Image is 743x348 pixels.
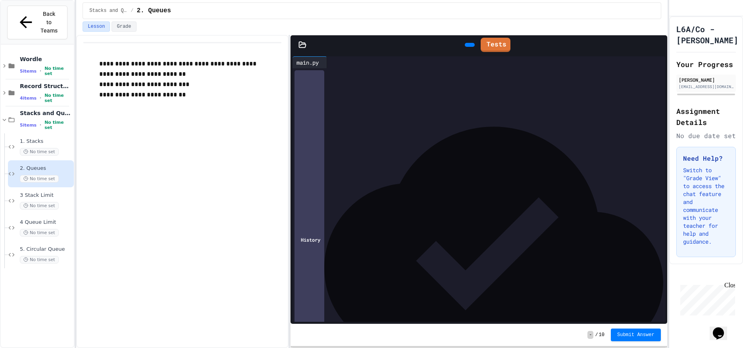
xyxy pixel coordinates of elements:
h2: Assignment Details [676,106,736,128]
span: 5 items [20,123,37,128]
button: Submit Answer [611,329,661,341]
button: Grade [112,21,136,32]
div: Chat with us now!Close [3,3,55,50]
span: Stacks and Queues [89,8,127,14]
span: No time set [20,148,59,156]
span: 1. Stacks [20,138,72,145]
span: • [40,95,41,101]
span: 5. Circular Queue [20,246,72,253]
span: No time set [20,229,59,236]
span: No time set [44,120,72,130]
span: • [40,122,41,128]
div: [PERSON_NAME] [679,76,733,83]
span: No time set [44,66,72,76]
span: / [131,8,133,14]
iframe: chat widget [677,282,735,315]
span: 5 items [20,69,37,74]
span: No time set [20,256,59,263]
span: No time set [20,175,59,183]
div: No due date set [676,131,736,140]
h3: Need Help? [683,154,729,163]
span: Submit Answer [617,332,654,338]
h1: L6A/Co - [PERSON_NAME] [676,23,738,46]
span: - [587,331,593,339]
button: Back to Teams [7,6,67,39]
span: Record Structures [20,83,72,90]
span: • [40,68,41,74]
span: 10 [599,332,604,338]
p: Switch to "Grade View" to access the chat feature and communicate with your teacher for help and ... [683,166,729,246]
span: Back to Teams [40,10,58,35]
iframe: chat widget [710,316,735,340]
div: [EMAIL_ADDRESS][DOMAIN_NAME] [679,84,733,90]
span: Stacks and Queues [20,110,72,117]
a: Tests [481,38,510,52]
span: No time set [20,202,59,210]
div: main.py [293,58,323,67]
span: 2. Queues [20,165,72,172]
span: 3 Stack Limit [20,192,72,199]
span: 2. Queues [137,6,171,15]
span: No time set [44,93,72,103]
button: Lesson [83,21,110,32]
span: Wordle [20,56,72,63]
span: 4 items [20,96,37,101]
div: main.py [293,56,327,68]
h2: Your Progress [676,59,736,70]
span: / [595,332,598,338]
span: 4 Queue Limit [20,219,72,226]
